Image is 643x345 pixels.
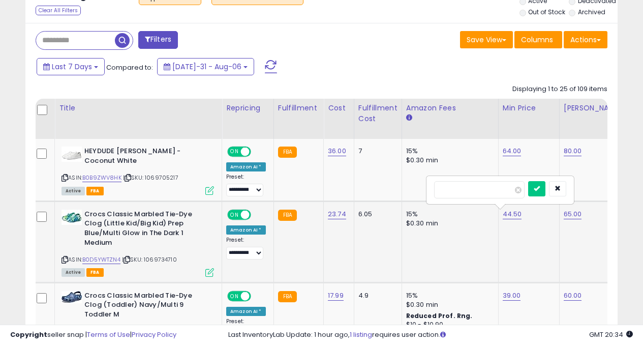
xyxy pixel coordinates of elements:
div: 15% [406,291,491,300]
a: B0B9ZWV8HK [82,174,121,182]
label: Archived [578,8,605,16]
a: Privacy Policy [132,330,176,339]
div: Amazon AI * [226,162,266,171]
span: ON [228,148,241,156]
div: Cost [328,103,350,113]
div: $0.30 min [406,219,491,228]
button: Actions [564,31,607,48]
a: 44.50 [503,209,522,219]
span: [DATE]-31 - Aug-06 [172,62,241,72]
label: Out of Stock [528,8,565,16]
img: 41zuKZSealL._SL40_.jpg [62,291,82,303]
a: 39.00 [503,291,521,301]
a: Terms of Use [87,330,130,339]
div: [PERSON_NAME] [564,103,624,113]
div: Fulfillment [278,103,319,113]
img: 31UTZsE0tlL._SL40_.jpg [62,147,82,162]
a: 36.00 [328,146,346,156]
div: $0.30 min [406,156,491,165]
a: 80.00 [564,146,582,156]
span: All listings currently available for purchase on Amazon [62,187,85,195]
div: Last InventoryLab Update: 1 hour ago, requires user action. [228,330,633,340]
span: Last 7 Days [52,62,92,72]
div: ASIN: [62,210,214,276]
img: 41hQXSvEQ+L._SL40_.jpg [62,210,82,225]
small: FBA [278,147,297,158]
button: [DATE]-31 - Aug-06 [157,58,254,75]
span: 2025-08-14 20:34 GMT [589,330,633,339]
a: 17.99 [328,291,344,301]
span: ON [228,210,241,219]
a: 65.00 [564,209,582,219]
div: Preset: [226,174,266,196]
div: 15% [406,147,491,156]
div: 15% [406,210,491,219]
span: | SKU: 1069705217 [123,174,178,182]
button: Filters [138,31,178,49]
span: ON [228,292,241,300]
div: 7 [358,147,394,156]
div: Amazon Fees [406,103,494,113]
span: FBA [86,187,104,195]
b: Reduced Prof. Rng. [406,311,473,320]
span: FBA [86,268,104,277]
button: Last 7 Days [37,58,105,75]
small: FBA [278,210,297,221]
div: Preset: [226,237,266,260]
a: 23.74 [328,209,346,219]
button: Save View [460,31,513,48]
span: OFF [250,210,266,219]
span: Columns [521,35,553,45]
small: Amazon Fees. [406,113,412,123]
div: $0.30 min [406,300,491,309]
span: OFF [250,292,266,300]
div: Displaying 1 to 25 of 109 items [512,84,607,94]
small: FBA [278,291,297,302]
div: Amazon AI * [226,225,266,235]
div: 4.9 [358,291,394,300]
strong: Copyright [10,330,47,339]
span: Compared to: [106,63,153,72]
a: B0D5YWTZN4 [82,255,120,264]
div: seller snap | | [10,330,176,340]
div: Repricing [226,103,269,113]
div: ASIN: [62,147,214,194]
div: Fulfillment Cost [358,103,397,124]
span: All listings currently available for purchase on Amazon [62,268,85,277]
div: Clear All Filters [36,6,81,15]
span: OFF [250,148,266,156]
div: Title [59,103,218,113]
a: 64.00 [503,146,522,156]
b: HEYDUDE [PERSON_NAME] - Coconut White [84,147,208,168]
div: Min Price [503,103,555,113]
div: Amazon AI * [226,307,266,316]
div: 6.05 [358,210,394,219]
span: | SKU: 1069734710 [122,255,177,264]
a: 60.00 [564,291,582,301]
b: Crocs Classic Marbled Tie-Dye Clog (Toddler) Navy/Multi 9 Toddler M [84,291,208,322]
button: Columns [514,31,562,48]
a: 1 listing [350,330,372,339]
b: Crocs Classic Marbled Tie-Dye Clog (Little Kid/Big Kid) Prep Blue/Multi Glow in The Dark 1 Medium [84,210,208,250]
